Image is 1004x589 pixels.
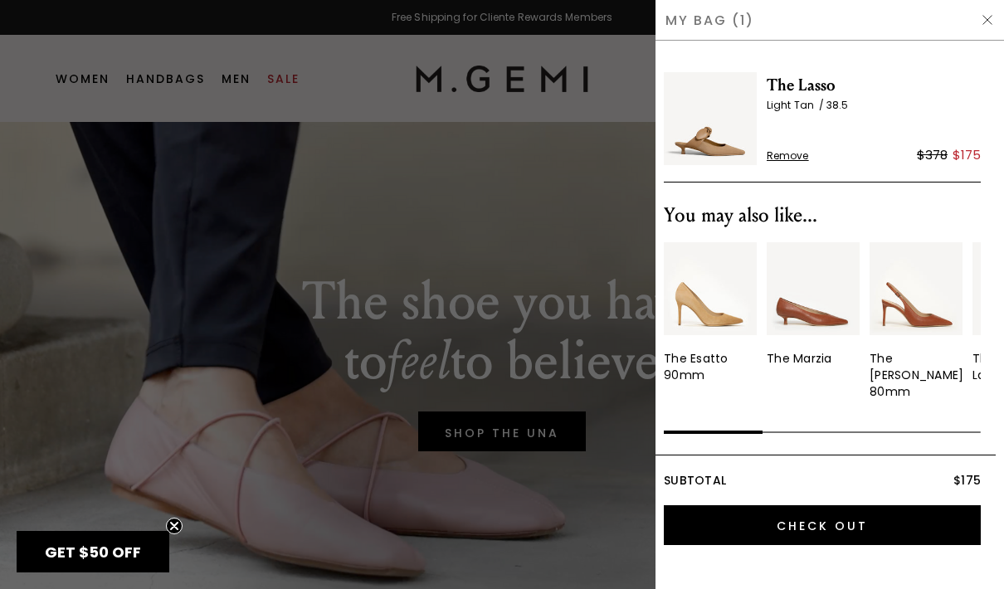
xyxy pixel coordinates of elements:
[767,242,860,400] div: 2 / 10
[953,145,981,165] div: $175
[664,472,726,489] span: Subtotal
[981,13,994,27] img: Hide Drawer
[664,242,757,400] div: 1 / 10
[664,202,981,229] div: You may also like...
[870,242,963,400] div: 3 / 10
[664,72,757,165] img: The Lasso
[826,98,848,112] span: 38.5
[664,505,981,545] input: Check Out
[953,472,981,489] span: $175
[870,242,963,400] a: The [PERSON_NAME] 80mm
[767,149,809,163] span: Remove
[767,72,981,99] span: The Lasso
[870,350,963,400] div: The [PERSON_NAME] 80mm
[17,531,169,572] div: GET $50 OFFClose teaser
[45,542,141,562] span: GET $50 OFF
[166,518,183,534] button: Close teaser
[664,242,757,335] img: v_09480_01_Main_New_TheEsatto90_Cappuccino_Suede_290x387_crop_center.jpg
[767,242,860,335] img: v_12416_01_Main_New_TheMarzia_Saddle_Nappa_290x387_crop_center.jpg
[917,145,948,165] div: $378
[870,242,963,335] img: v_12669_01_Main_New_TheValeria_Saddle_Nappa_290x387_crop_center.jpg
[664,350,757,383] div: The Esatto 90mm
[767,350,832,367] div: The Marzia
[664,242,757,383] a: The Esatto 90mm
[767,242,860,367] a: The Marzia
[767,98,826,112] span: Light Tan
